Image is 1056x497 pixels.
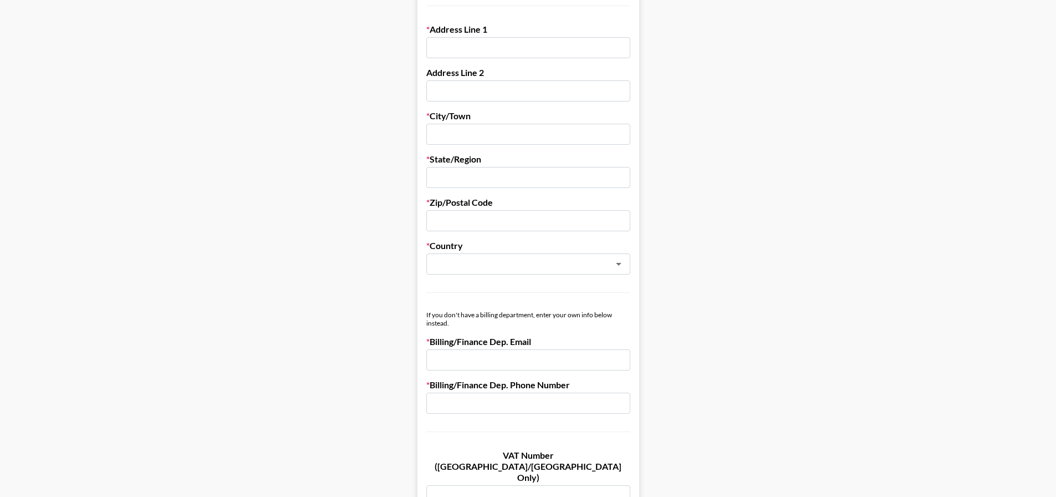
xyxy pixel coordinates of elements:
[426,67,630,78] label: Address Line 2
[426,24,630,35] label: Address Line 1
[426,336,630,347] label: Billing/Finance Dep. Email
[611,256,626,272] button: Open
[426,311,630,327] div: If you don't have a billing department, enter your own info below instead.
[426,240,630,251] label: Country
[426,197,630,208] label: Zip/Postal Code
[426,379,630,390] label: Billing/Finance Dep. Phone Number
[426,154,630,165] label: State/Region
[426,110,630,121] label: City/Town
[426,450,630,483] label: VAT Number ([GEOGRAPHIC_DATA]/[GEOGRAPHIC_DATA] Only)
